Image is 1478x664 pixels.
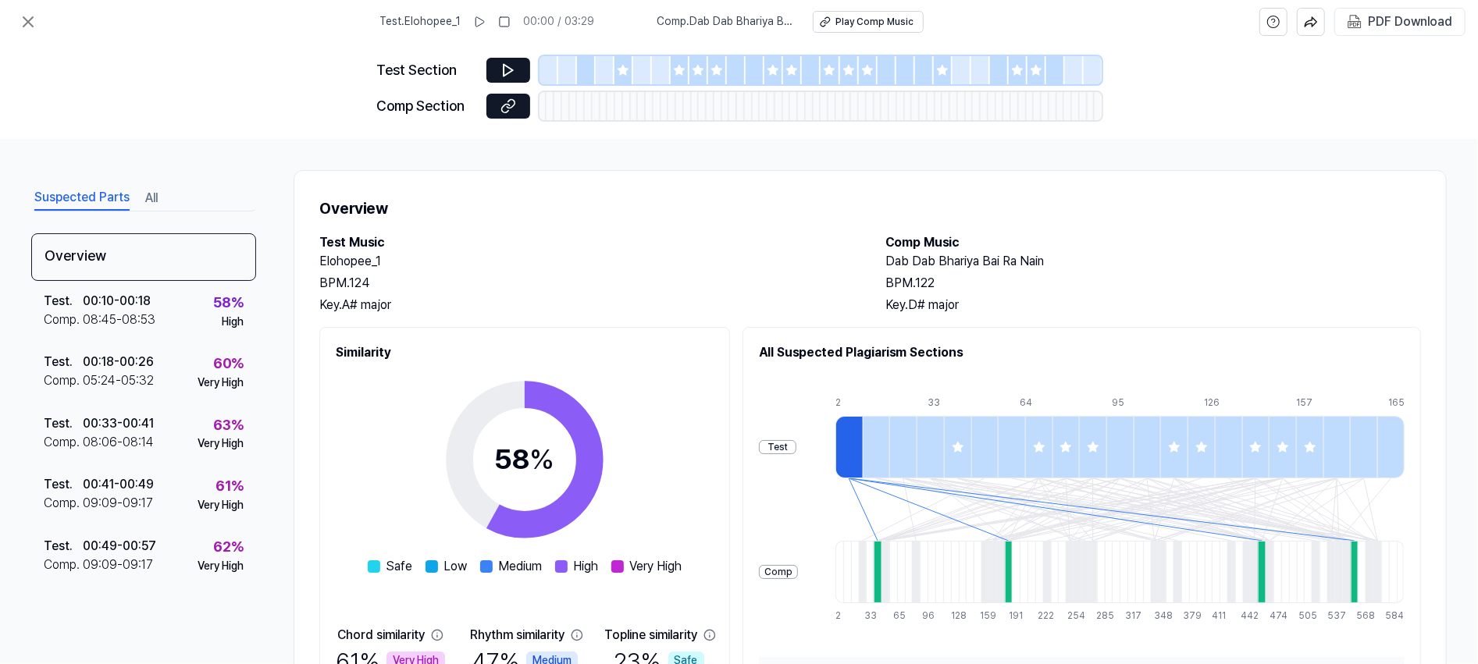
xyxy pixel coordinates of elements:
[83,475,154,494] div: 00:41 - 00:49
[83,556,153,574] div: 09:09 - 09:17
[198,375,244,391] div: Very High
[44,556,83,574] div: Comp .
[886,233,1422,252] h2: Comp Music
[34,186,130,211] button: Suspected Parts
[222,314,244,330] div: High
[44,414,83,433] div: Test .
[951,609,959,623] div: 128
[922,609,930,623] div: 96
[886,296,1422,314] div: Key. D# major
[1154,609,1162,623] div: 348
[319,274,855,293] div: BPM. 124
[835,396,863,410] div: 2
[886,274,1422,293] div: BPM. 122
[44,433,83,452] div: Comp .
[980,609,988,623] div: 159
[1328,609,1336,623] div: 537
[630,557,682,576] span: Very High
[1388,396,1405,410] div: 165
[1299,609,1307,623] div: 505
[44,371,83,390] div: Comp .
[198,498,244,513] div: Very High
[83,371,154,390] div: 05:24 - 05:32
[319,252,855,271] h2: Elohopee_1
[1096,609,1104,623] div: 285
[44,292,83,311] div: Test .
[386,557,413,576] span: Safe
[1212,609,1220,623] div: 411
[198,559,244,574] div: Very High
[657,14,794,30] span: Comp . Dab Dab Bhariya Bai Ra Nain
[83,311,155,329] div: 08:45 - 08:53
[499,557,543,576] span: Medium
[1386,609,1405,623] div: 584
[213,414,244,437] div: 63 %
[213,536,244,559] div: 62 %
[319,196,1421,221] h1: Overview
[83,292,151,311] div: 00:10 - 00:18
[319,296,855,314] div: Key. A# major
[1344,9,1455,35] button: PDF Download
[835,16,914,29] div: Play Comp Music
[1304,15,1318,29] img: share
[215,475,244,498] div: 61 %
[379,14,461,30] span: Test . Elohopee_1
[1241,609,1248,623] div: 442
[470,626,564,644] div: Rhythm similarity
[495,439,555,481] div: 58
[813,11,924,33] button: Play Comp Music
[1368,12,1452,32] div: PDF Download
[1067,609,1075,623] div: 254
[1357,609,1365,623] div: 568
[886,252,1422,271] h2: Dab Dab Bhariya Bai Ra Nain
[377,95,477,118] div: Comp Section
[83,353,154,371] div: 00:18 - 00:26
[1010,609,1017,623] div: 191
[1270,609,1277,623] div: 474
[44,353,83,371] div: Test .
[864,609,872,623] div: 33
[1296,396,1323,410] div: 157
[893,609,901,623] div: 65
[83,494,153,513] div: 09:09 - 09:17
[1266,14,1280,30] svg: help
[1112,396,1139,410] div: 95
[213,292,244,314] div: 58 %
[336,343,714,362] h2: Similarity
[1183,609,1191,623] div: 379
[83,433,154,452] div: 08:06 - 08:14
[759,343,1405,362] h2: All Suspected Plagiarism Sections
[198,436,244,452] div: Very High
[1204,396,1231,410] div: 126
[1038,609,1046,623] div: 222
[31,233,256,281] div: Overview
[83,537,156,556] div: 00:49 - 00:57
[145,186,158,211] button: All
[44,311,83,329] div: Comp .
[44,537,83,556] div: Test .
[1125,609,1133,623] div: 317
[523,14,594,30] div: 00:00 / 03:29
[530,442,555,476] span: %
[1020,396,1047,410] div: 64
[604,626,697,644] div: Topline similarity
[377,59,477,82] div: Test Section
[759,440,796,455] div: Test
[1348,15,1362,29] img: PDF Download
[1259,8,1287,36] button: help
[213,353,244,375] div: 60 %
[759,565,798,580] div: Comp
[337,626,425,644] div: Chord similarity
[835,609,843,623] div: 2
[83,414,154,433] div: 00:33 - 00:41
[444,557,468,576] span: Low
[574,557,599,576] span: High
[319,233,855,252] h2: Test Music
[44,475,83,494] div: Test .
[928,396,955,410] div: 33
[44,494,83,513] div: Comp .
